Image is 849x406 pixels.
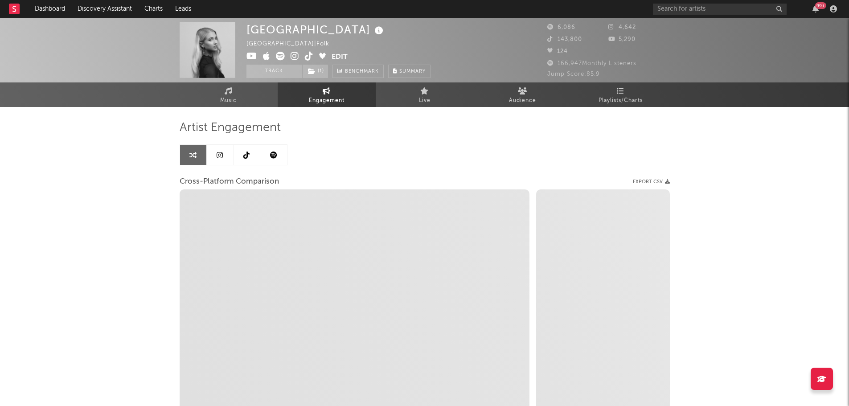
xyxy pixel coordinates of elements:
button: Track [246,65,302,78]
div: [GEOGRAPHIC_DATA] [246,22,386,37]
span: Jump Score: 85.9 [547,71,600,77]
span: 124 [547,49,568,54]
input: Search for artists [653,4,787,15]
span: Benchmark [345,66,379,77]
button: Edit [332,52,348,63]
span: 143,800 [547,37,582,42]
button: Summary [388,65,431,78]
a: Playlists/Charts [572,82,670,107]
span: Summary [399,69,426,74]
span: Cross-Platform Comparison [180,176,279,187]
span: 166,947 Monthly Listeners [547,61,636,66]
span: Artist Engagement [180,123,281,133]
span: Engagement [309,95,345,106]
span: 6,086 [547,25,575,30]
button: 99+ [812,5,819,12]
span: Audience [509,95,536,106]
div: [GEOGRAPHIC_DATA] | Folk [246,39,340,49]
span: 5,290 [608,37,636,42]
button: (1) [303,65,328,78]
a: Benchmark [332,65,384,78]
span: Music [220,95,237,106]
span: Playlists/Charts [599,95,643,106]
a: Live [376,82,474,107]
button: Export CSV [633,179,670,185]
a: Engagement [278,82,376,107]
span: ( 1 ) [302,65,328,78]
a: Audience [474,82,572,107]
span: Live [419,95,431,106]
div: 99 + [815,2,826,9]
span: 4,642 [608,25,636,30]
a: Music [180,82,278,107]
